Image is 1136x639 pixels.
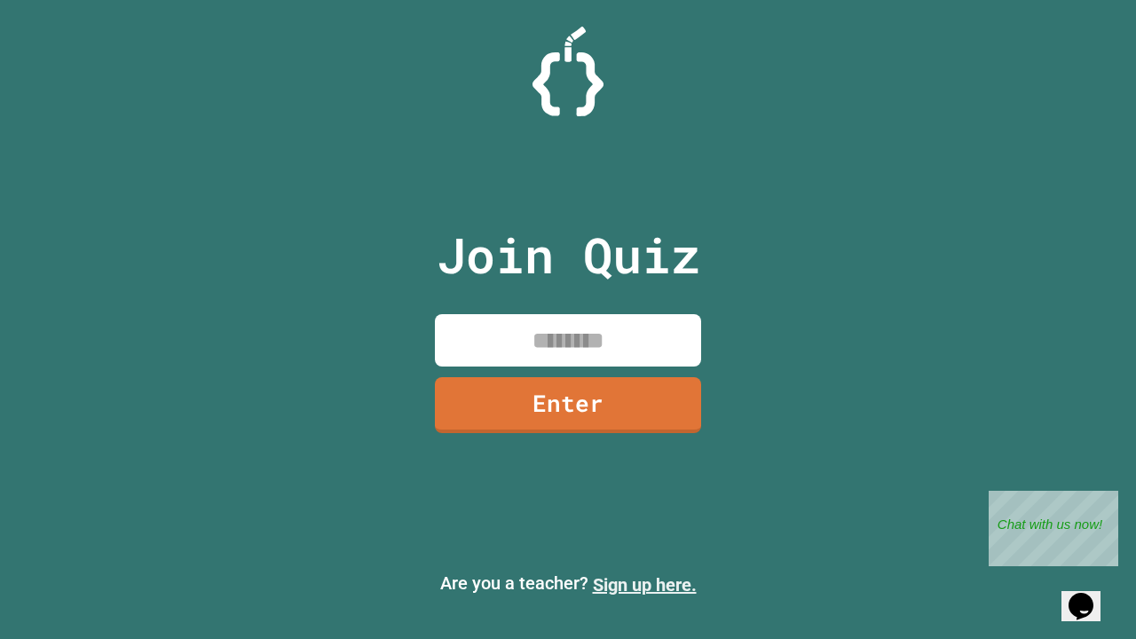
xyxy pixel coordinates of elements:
a: Sign up here. [593,574,697,596]
p: Are you a teacher? [14,570,1122,598]
a: Enter [435,377,701,433]
iframe: chat widget [989,491,1118,566]
iframe: chat widget [1061,568,1118,621]
p: Join Quiz [437,218,700,292]
img: Logo.svg [532,27,603,116]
